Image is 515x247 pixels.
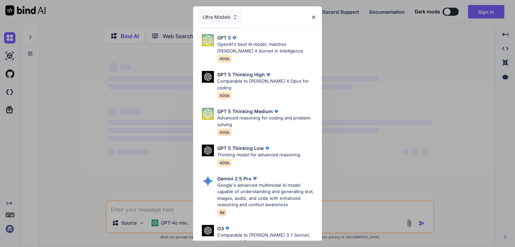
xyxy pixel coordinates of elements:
p: O3 [217,225,224,232]
img: premium [264,145,271,152]
img: Pick Models [202,108,214,120]
img: premium [273,108,280,115]
span: 400k [217,92,232,99]
p: GPT 5 Thinking High [217,71,265,78]
img: close [311,14,317,20]
p: GPT 5 Thinking Medium [217,108,273,115]
p: Gemini 2.5 Pro [217,175,251,182]
img: Pick Models [232,14,238,20]
span: 400k [217,55,232,63]
p: Advanced reasoning for coding and problem solving [217,115,317,128]
span: 400k [217,129,232,136]
p: GPT 5 [217,34,231,41]
img: premium [231,34,238,41]
p: Thinking model for advanced reasoning. [217,152,301,158]
img: premium [224,225,231,232]
img: premium [251,175,258,182]
span: 1M [217,209,227,217]
p: GPT 5 Thinking Low [217,145,264,152]
img: Pick Models [202,145,214,156]
span: 400k [217,159,232,167]
p: Comparable to [PERSON_NAME] 3.7 Sonnet, superior intelligence [217,232,317,245]
img: Pick Models [202,34,214,46]
div: Ultra Models [198,10,242,24]
p: Comparable to [PERSON_NAME] 4 Opus for coding [217,78,317,91]
p: Google's advanced multimodal AI model capable of understanding and generating text, images, audio... [217,182,317,208]
img: Pick Models [202,71,214,83]
img: Pick Models [202,175,214,187]
img: Pick Models [202,225,214,237]
img: premium [265,71,272,78]
p: OpenAI's best AI model, matches [PERSON_NAME] 4 Sonnet in Intelligence [217,41,317,54]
